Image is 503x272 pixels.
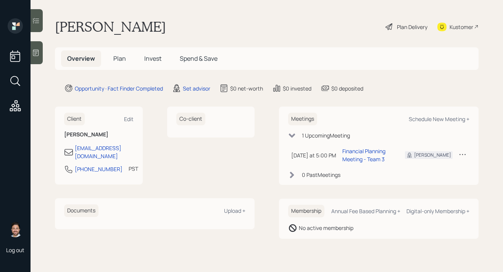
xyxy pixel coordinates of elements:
[283,84,311,92] div: $0 invested
[64,113,85,125] h6: Client
[129,165,138,173] div: PST
[67,54,95,63] span: Overview
[113,54,126,63] span: Plan
[291,151,336,159] div: [DATE] at 5:00 PM
[288,205,324,217] h6: Membership
[397,23,427,31] div: Plan Delivery
[406,207,469,215] div: Digital-only Membership +
[299,224,353,232] div: No active membership
[176,113,205,125] h6: Co-client
[124,115,134,123] div: Edit
[6,246,24,254] div: Log out
[224,207,245,214] div: Upload +
[144,54,161,63] span: Invest
[64,204,98,217] h6: Documents
[183,84,210,92] div: Set advisor
[414,152,451,159] div: [PERSON_NAME]
[342,147,393,163] div: Financial Planning Meeting - Team 3
[331,84,363,92] div: $0 deposited
[450,23,473,31] div: Kustomer
[230,84,263,92] div: $0 net-worth
[75,144,134,160] div: [EMAIL_ADDRESS][DOMAIN_NAME]
[180,54,218,63] span: Spend & Save
[409,115,469,123] div: Schedule New Meeting +
[302,171,340,179] div: 0 Past Meeting s
[64,131,134,138] h6: [PERSON_NAME]
[8,222,23,237] img: michael-russo-headshot.png
[75,84,163,92] div: Opportunity · Fact Finder Completed
[75,165,123,173] div: [PHONE_NUMBER]
[288,113,317,125] h6: Meetings
[302,131,350,139] div: 1 Upcoming Meeting
[331,207,400,215] div: Annual Fee Based Planning +
[55,18,166,35] h1: [PERSON_NAME]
